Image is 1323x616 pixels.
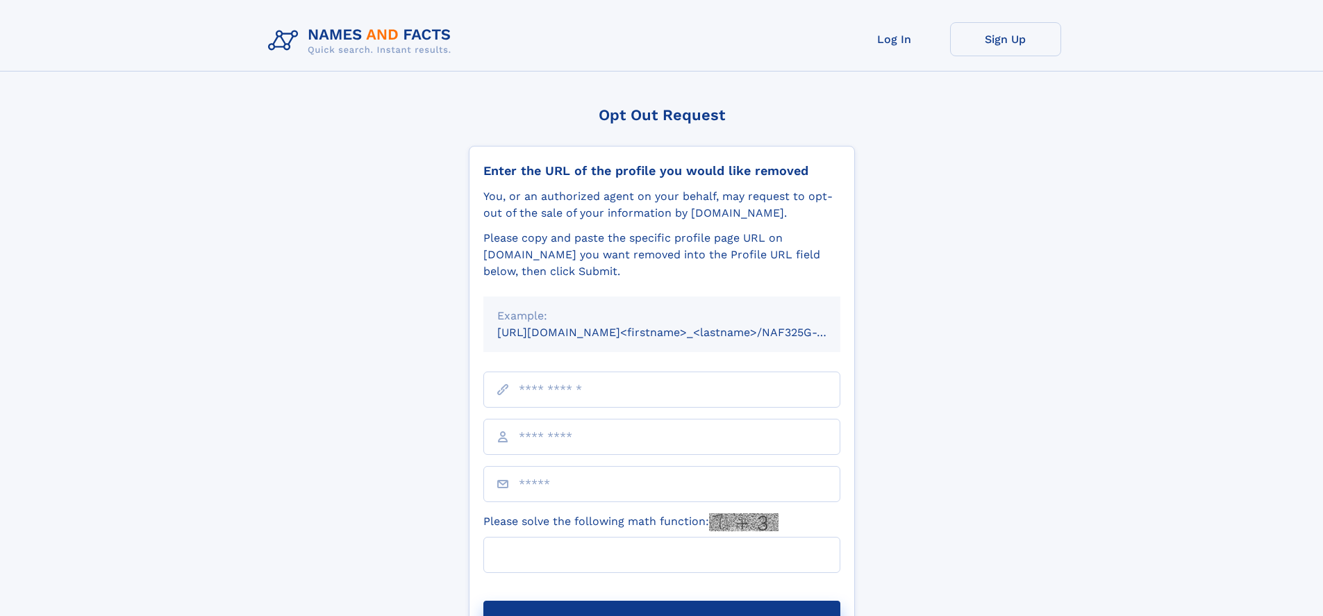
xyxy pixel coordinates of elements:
[839,22,950,56] a: Log In
[497,308,826,324] div: Example:
[950,22,1061,56] a: Sign Up
[497,326,867,339] small: [URL][DOMAIN_NAME]<firstname>_<lastname>/NAF325G-xxxxxxxx
[469,106,855,124] div: Opt Out Request
[483,188,840,222] div: You, or an authorized agent on your behalf, may request to opt-out of the sale of your informatio...
[483,513,779,531] label: Please solve the following math function:
[263,22,463,60] img: Logo Names and Facts
[483,230,840,280] div: Please copy and paste the specific profile page URL on [DOMAIN_NAME] you want removed into the Pr...
[483,163,840,178] div: Enter the URL of the profile you would like removed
